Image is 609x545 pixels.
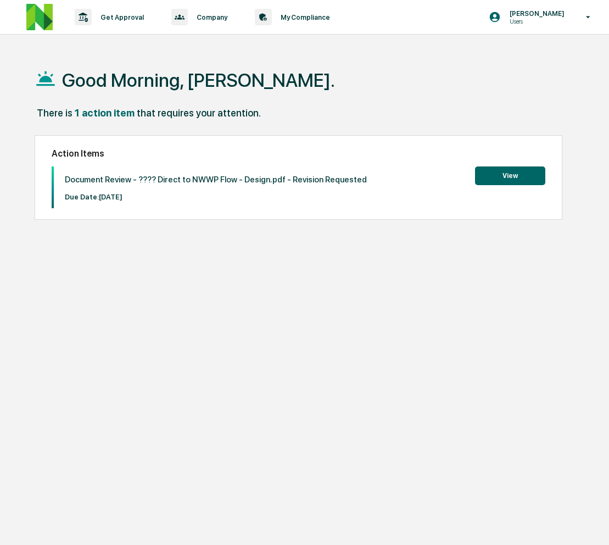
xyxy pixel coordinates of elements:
button: View [475,166,545,185]
img: logo [26,4,53,30]
p: Company [188,13,233,21]
p: Document Review - ???? Direct to NWWP Flow - Design.pdf - Revision Requested [65,175,367,185]
div: There is [37,107,72,119]
h1: Good Morning, [PERSON_NAME]. [62,69,335,91]
div: 1 action item [75,107,135,119]
p: Users [501,18,570,25]
p: My Compliance [272,13,336,21]
p: Get Approval [92,13,149,21]
h2: Action Items [52,148,545,159]
p: [PERSON_NAME] [501,9,570,18]
a: View [475,170,545,180]
p: Due Date: [DATE] [65,193,367,201]
div: that requires your attention. [137,107,261,119]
